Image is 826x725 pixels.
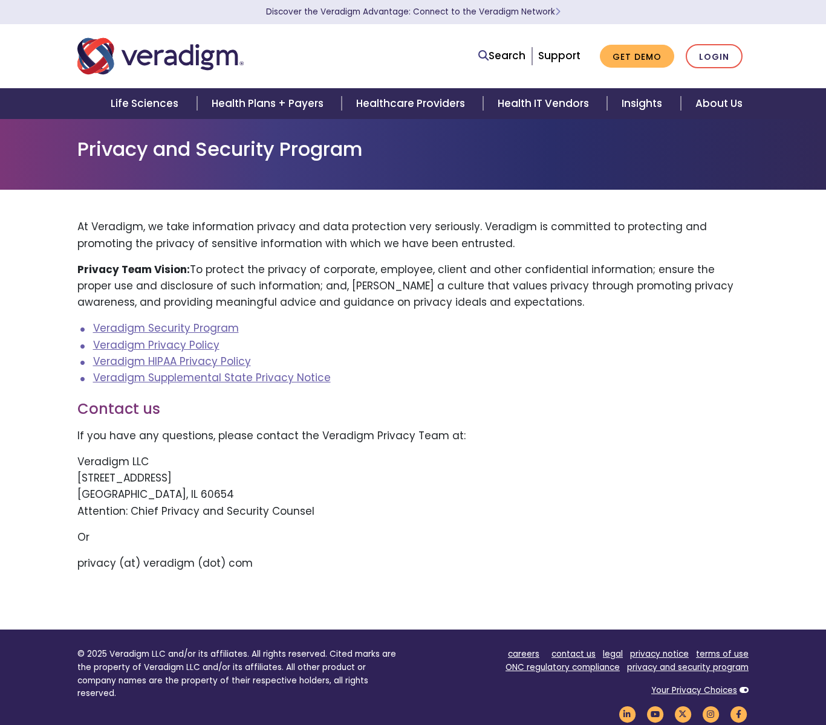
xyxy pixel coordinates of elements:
[538,48,580,63] a: Support
[506,662,620,673] a: ONC regulatory compliance
[77,138,749,161] h1: Privacy and Security Program
[483,88,607,119] a: Health IT Vendors
[603,648,623,660] a: legal
[508,648,539,660] a: careers
[197,88,342,119] a: Health Plans + Payers
[672,709,693,720] a: Veradigm Twitter Link
[93,370,331,385] a: Veradigm Supplemental State Privacy Notice
[96,88,197,119] a: Life Sciences
[686,44,743,69] a: Login
[77,262,749,311] p: To protect the privacy of corporate, employee, client and other confidential information; ensure ...
[700,709,721,720] a: Veradigm Instagram Link
[77,36,244,76] img: Veradigm logo
[266,6,561,18] a: Discover the Veradigm Advantage: Connect to the Veradigm NetworkLearn More
[77,262,190,277] strong: Privacy Team Vision:
[645,709,665,720] a: Veradigm YouTube Link
[77,428,749,444] p: If you have any questions, please contact the Veradigm Privacy Team at:
[93,321,239,335] a: Veradigm Security Program
[93,338,220,352] a: Veradigm Privacy Policy
[478,48,525,64] a: Search
[600,45,674,68] a: Get Demo
[93,354,251,369] a: Veradigm HIPAA Privacy Policy
[342,88,483,119] a: Healthcare Providers
[607,88,680,119] a: Insights
[696,648,749,660] a: terms of use
[77,401,749,418] h3: Contact us
[681,88,757,119] a: About Us
[551,648,596,660] a: contact us
[728,709,749,720] a: Veradigm Facebook Link
[77,529,749,546] p: Or
[627,662,749,673] a: privacy and security program
[617,709,637,720] a: Veradigm LinkedIn Link
[555,6,561,18] span: Learn More
[651,685,737,696] a: Your Privacy Choices
[77,454,749,520] p: Veradigm LLC [STREET_ADDRESS] [GEOGRAPHIC_DATA], IL 60654 Attention: Chief Privacy and Security C...
[77,648,404,700] p: © 2025 Veradigm LLC and/or its affiliates. All rights reserved. Cited marks are the property of V...
[630,648,689,660] a: privacy notice
[77,219,749,251] p: At Veradigm, we take information privacy and data protection very seriously. Veradigm is committe...
[77,555,749,572] p: privacy (at) veradigm (dot) com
